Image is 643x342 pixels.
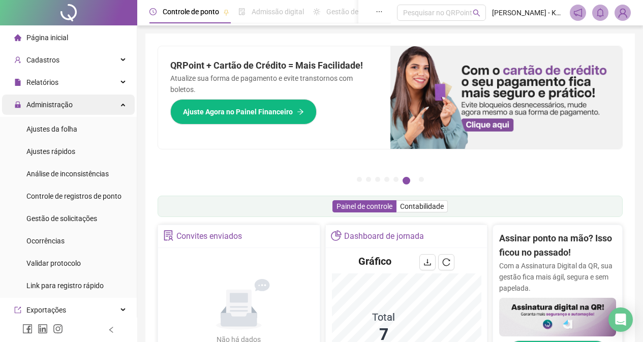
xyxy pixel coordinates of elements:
h4: Gráfico [358,254,391,268]
span: file-done [238,8,246,15]
span: pie-chart [331,230,342,241]
span: search [473,9,480,17]
span: Controle de registros de ponto [26,192,121,200]
span: bell [596,8,605,17]
span: Painel de controle [336,202,392,210]
button: 7 [419,177,424,182]
button: 1 [357,177,362,182]
p: Atualize sua forma de pagamento e evite transtornos com boletos. [170,73,378,95]
div: Convites enviados [176,228,242,245]
span: Link para registro rápido [26,282,104,290]
span: Relatórios [26,78,58,86]
span: lock [14,101,21,108]
h2: Assinar ponto na mão? Isso ficou no passado! [499,231,616,260]
img: 93646 [615,5,630,20]
span: Análise de inconsistências [26,170,109,178]
span: Ocorrências [26,237,65,245]
span: sun [313,8,320,15]
span: Validar protocolo [26,259,81,267]
span: facebook [22,324,33,334]
button: 2 [366,177,371,182]
span: pushpin [223,9,229,15]
span: user-add [14,56,21,64]
button: 3 [375,177,380,182]
span: Cadastros [26,56,59,64]
span: clock-circle [149,8,157,15]
button: 6 [403,177,410,184]
span: [PERSON_NAME] - KENNEDY SERVIÇOS LTDA [492,7,564,18]
span: Ajuste Agora no Painel Financeiro [183,106,293,117]
span: Controle de ponto [163,8,219,16]
span: export [14,306,21,314]
span: instagram [53,324,63,334]
span: file [14,79,21,86]
button: Ajuste Agora no Painel Financeiro [170,99,317,125]
h2: QRPoint + Cartão de Crédito = Mais Facilidade! [170,58,378,73]
span: Admissão digital [252,8,304,16]
img: banner%2F75947b42-3b94-469c-a360-407c2d3115d7.png [390,46,623,149]
div: Open Intercom Messenger [608,307,633,332]
img: banner%2F02c71560-61a6-44d4-94b9-c8ab97240462.png [499,298,616,337]
span: Gestão de férias [326,8,378,16]
span: notification [573,8,583,17]
span: arrow-right [297,108,304,115]
span: ellipsis [376,8,383,15]
span: Exportações [26,306,66,314]
span: Administração [26,101,73,109]
button: 5 [393,177,399,182]
span: solution [163,230,174,241]
span: Página inicial [26,34,68,42]
span: left [108,326,115,333]
div: Dashboard de jornada [344,228,424,245]
button: 4 [384,177,389,182]
span: reload [442,258,450,266]
span: Gestão de solicitações [26,214,97,223]
p: Com a Assinatura Digital da QR, sua gestão fica mais ágil, segura e sem papelada. [499,260,616,294]
span: Contabilidade [400,202,444,210]
span: Ajustes rápidos [26,147,75,156]
span: linkedin [38,324,48,334]
span: home [14,34,21,41]
span: Ajustes da folha [26,125,77,133]
span: download [423,258,432,266]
